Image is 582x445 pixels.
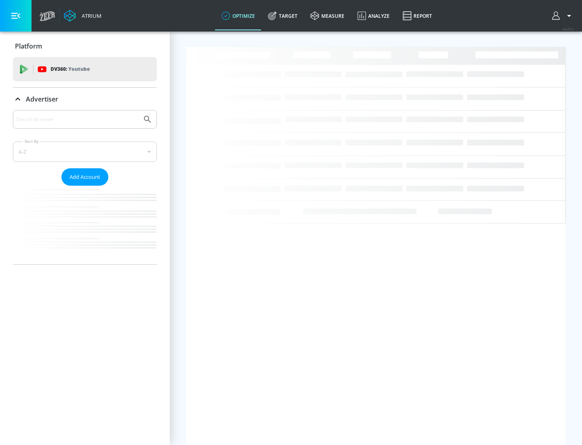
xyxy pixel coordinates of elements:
a: measure [304,1,351,30]
span: v 4.25.2 [563,27,574,31]
div: DV360: Youtube [13,57,157,81]
p: DV360: [51,65,90,74]
a: Analyze [351,1,396,30]
button: Add Account [61,168,108,186]
p: Platform [15,42,42,51]
a: optimize [215,1,261,30]
label: Sort By [23,139,40,144]
span: Add Account [70,172,100,182]
p: Advertiser [26,95,58,104]
div: Advertiser [13,110,157,264]
input: Search by name [16,114,139,125]
div: Platform [13,35,157,57]
a: Atrium [64,10,101,22]
div: Advertiser [13,88,157,110]
a: Report [396,1,439,30]
div: A-Z [13,142,157,162]
p: Youtube [68,65,90,73]
div: Atrium [78,12,101,19]
a: Target [261,1,304,30]
nav: list of Advertiser [13,186,157,264]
